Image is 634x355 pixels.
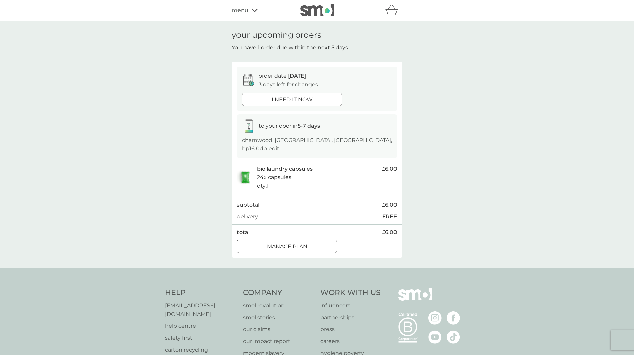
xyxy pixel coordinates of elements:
a: influencers [320,301,381,310]
p: delivery [237,212,258,221]
strong: 5-7 days [298,123,320,129]
img: smol [398,288,432,310]
p: order date [259,72,306,80]
a: press [320,325,381,334]
a: our claims [243,325,314,334]
p: bio laundry capsules [257,165,313,173]
a: carton recycling [165,346,236,354]
p: i need it now [272,95,313,104]
p: Manage plan [267,242,307,251]
button: i need it now [242,93,342,106]
span: [DATE] [288,73,306,79]
a: edit [269,145,279,152]
img: visit the smol Facebook page [447,311,460,325]
a: help centre [165,322,236,330]
button: Manage plan [237,240,337,253]
img: visit the smol Tiktok page [447,330,460,344]
a: careers [320,337,381,346]
a: our impact report [243,337,314,346]
p: You have 1 order due within the next 5 days. [232,43,349,52]
h1: your upcoming orders [232,30,321,40]
a: safety first [165,334,236,342]
div: basket [385,4,402,17]
a: smol revolution [243,301,314,310]
p: subtotal [237,201,259,209]
p: qty : 1 [257,182,269,190]
span: menu [232,6,248,15]
img: visit the smol Youtube page [428,330,442,344]
p: FREE [382,212,397,221]
span: to your door in [259,123,320,129]
img: smol [300,4,334,16]
a: smol stories [243,313,314,322]
a: partnerships [320,313,381,322]
span: £6.00 [382,201,397,209]
p: 3 days left for changes [259,80,318,89]
a: [EMAIL_ADDRESS][DOMAIN_NAME] [165,301,236,318]
p: charnwood, [GEOGRAPHIC_DATA], [GEOGRAPHIC_DATA], hp16 0dp [242,136,392,153]
h4: Help [165,288,236,298]
span: £6.00 [382,228,397,237]
h4: Work With Us [320,288,381,298]
h4: Company [243,288,314,298]
span: £6.00 [382,165,397,173]
p: 24x capsules [257,173,291,182]
p: total [237,228,250,237]
img: visit the smol Instagram page [428,311,442,325]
